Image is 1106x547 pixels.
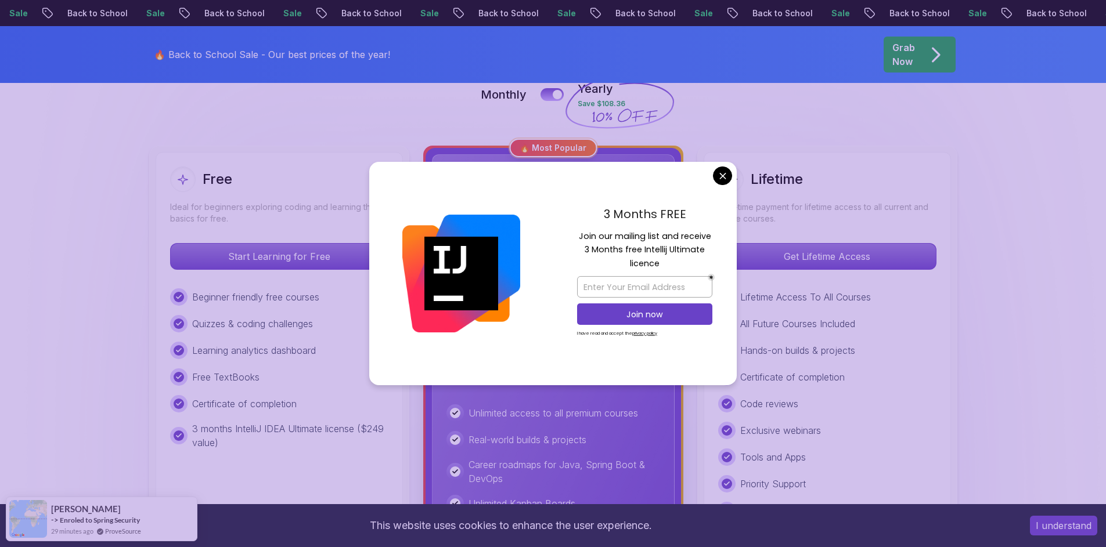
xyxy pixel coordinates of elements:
p: Back to School [56,8,135,19]
button: Accept cookies [1030,516,1097,535]
button: Get Lifetime Access [718,243,936,270]
p: Back to School [330,8,409,19]
p: Amigoscode Swag Box [740,503,840,517]
p: Back to School [604,8,683,19]
img: provesource social proof notification image [9,500,47,538]
p: Real-world builds & projects [469,433,586,447]
span: -> [51,515,59,524]
a: Start Learning for Free [170,251,388,262]
span: [PERSON_NAME] [51,504,121,514]
button: Start Learning for Free [170,243,388,270]
a: Get Lifetime Access [718,251,936,262]
p: Exclusive webinars [740,423,821,437]
p: Sale [272,8,309,19]
p: Tools and Apps [740,450,806,464]
p: Get Lifetime Access [719,244,936,269]
span: 29 minutes ago [51,526,93,536]
div: This website uses cookies to enhance the user experience. [9,513,1013,538]
p: Learning analytics dashboard [192,343,316,357]
p: Back to School [878,8,957,19]
p: Sale [820,8,858,19]
p: Sale [957,8,995,19]
p: Start Learning for Free [171,244,388,269]
p: Grab Now [892,41,915,68]
p: Back to School [193,8,272,19]
p: Code reviews [740,397,798,411]
a: Enroled to Spring Security [60,515,140,525]
p: 3 months IntelliJ IDEA Ultimate license ($249 value) [192,422,388,450]
p: 🔥 Back to School Sale - Our best prices of the year! [154,48,390,61]
p: Unlimited access to all premium courses [469,406,638,420]
p: All Future Courses Included [740,317,855,331]
p: Sale [683,8,720,19]
p: Lifetime Access To All Courses [740,290,871,304]
p: Back to School [741,8,820,19]
p: Monthly [481,86,527,103]
p: Sale [135,8,172,19]
p: Career roadmaps for Java, Spring Boot & DevOps [469,458,660,486]
p: Certificate of completion [740,370,845,384]
p: Priority Support [740,477,806,491]
p: Hands-on builds & projects [740,343,855,357]
p: Certificate of completion [192,397,297,411]
p: Beginner friendly free courses [192,290,319,304]
p: Sale [546,8,583,19]
p: Ideal for beginners exploring coding and learning the basics for free. [170,201,388,224]
p: Unlimited Kanban Boards [469,497,575,510]
p: Quizzes & coding challenges [192,317,313,331]
p: Sale [409,8,446,19]
p: Back to School [1015,8,1094,19]
p: Back to School [467,8,546,19]
p: Free TextBooks [192,370,260,384]
h2: Free [203,170,232,189]
a: ProveSource [105,526,141,536]
p: One-time payment for lifetime access to all current and future courses. [718,201,936,224]
h2: Lifetime [751,170,803,189]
